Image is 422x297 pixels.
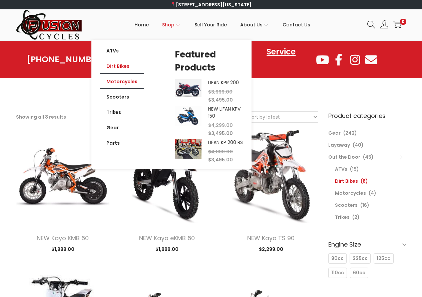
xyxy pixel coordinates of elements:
a: [STREET_ADDRESS][US_STATE] [170,1,252,8]
span: 3,999.00 [208,89,233,95]
a: Contact Us [283,10,310,40]
a: Gear [100,120,144,135]
span: 3,495.00 [208,130,233,137]
span: $ [259,246,262,253]
span: $ [208,130,211,137]
img: Product Image [175,79,201,97]
a: Gear [328,130,341,136]
span: 110cc [331,269,344,276]
h6: Product categories [328,111,406,120]
a: Parts [100,135,144,151]
a: Shop [162,10,181,40]
a: About Us [240,10,269,40]
span: Shop [162,16,174,33]
a: NEW Kayo TS 90 [247,234,295,242]
span: 3,495.00 [208,97,233,103]
span: $ [208,148,211,155]
span: $ [208,89,211,95]
a: Motorcycles [335,190,366,196]
a: Motorcycles [100,74,144,89]
span: 2,299.00 [259,246,283,253]
img: 📍 [171,2,175,7]
span: 1,999.00 [51,246,74,253]
a: Home [134,10,149,40]
span: $ [208,122,211,129]
span: 1,999.00 [155,246,178,253]
span: Sell Your Ride [194,16,227,33]
h6: Engine Size [328,237,406,252]
span: (15) [350,166,359,172]
nav: Menu [100,43,144,151]
span: 225cc [353,255,368,262]
a: [PHONE_NUMBER] [27,55,105,64]
span: 4,899.00 [208,148,233,155]
span: $ [51,246,54,253]
p: Showing all 8 results [16,112,66,122]
a: 0 [393,21,401,29]
img: Product Image [175,106,201,126]
span: Contact Us [283,16,310,33]
span: (8) [361,178,368,184]
span: $ [208,97,211,103]
span: (45) [363,154,374,160]
img: Woostify retina logo [16,9,83,40]
select: Shop order [244,112,318,122]
h5: Featured Products [175,48,243,74]
span: (2) [352,214,360,220]
a: Scooters [100,89,144,105]
a: NEW Kayo eKMB 60 [139,234,195,242]
a: LIFAN KPR 200 [208,79,239,86]
span: 3,495.00 [208,156,233,163]
a: Scooters [335,202,358,208]
a: Dirt Bikes [100,58,144,74]
span: 4,299.00 [208,122,233,129]
a: NEW LIFAN KPV 150 [208,106,241,119]
a: Service [260,44,302,59]
span: (242) [343,130,357,136]
span: About Us [240,16,263,33]
a: Out the Door [328,154,360,160]
span: (16) [360,202,369,208]
a: Dirt Bikes [335,178,358,184]
a: LIFAN KP 200 RS [208,139,243,146]
a: Trikes [100,105,144,120]
a: ATVs [100,43,144,58]
a: ATVs [335,166,347,172]
span: 60cc [353,269,365,276]
a: Layaway [328,142,350,148]
span: 90cc [331,255,344,262]
span: $ [208,156,211,163]
a: Sell Your Ride [194,10,227,40]
span: (40) [353,142,364,148]
span: $ [155,246,158,253]
a: Trikes [335,214,350,220]
img: Product Image [175,139,201,159]
span: 125cc [377,255,390,262]
span: Home [134,16,149,33]
span: (4) [369,190,376,196]
a: NEW Kayo KMB 60 [37,234,89,242]
nav: Primary navigation [83,10,362,40]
